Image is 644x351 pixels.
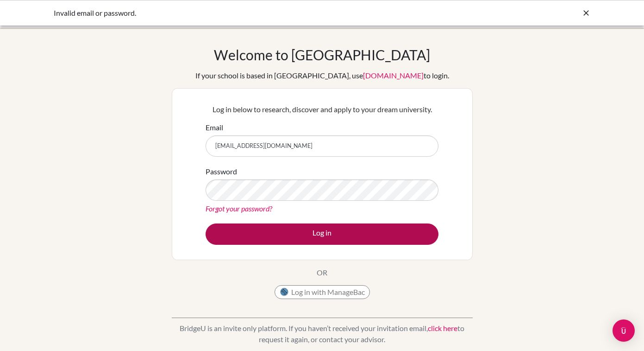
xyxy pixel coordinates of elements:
[206,104,438,115] p: Log in below to research, discover and apply to your dream university.
[54,7,452,19] div: Invalid email or password.
[275,285,370,299] button: Log in with ManageBac
[195,70,449,81] div: If your school is based in [GEOGRAPHIC_DATA], use to login.
[214,46,430,63] h1: Welcome to [GEOGRAPHIC_DATA]
[317,267,327,278] p: OR
[206,166,237,177] label: Password
[428,324,457,332] a: click here
[172,323,473,345] p: BridgeU is an invite only platform. If you haven’t received your invitation email, to request it ...
[613,319,635,342] div: Open Intercom Messenger
[206,122,223,133] label: Email
[363,71,424,80] a: [DOMAIN_NAME]
[206,204,272,213] a: Forgot your password?
[206,223,438,245] button: Log in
